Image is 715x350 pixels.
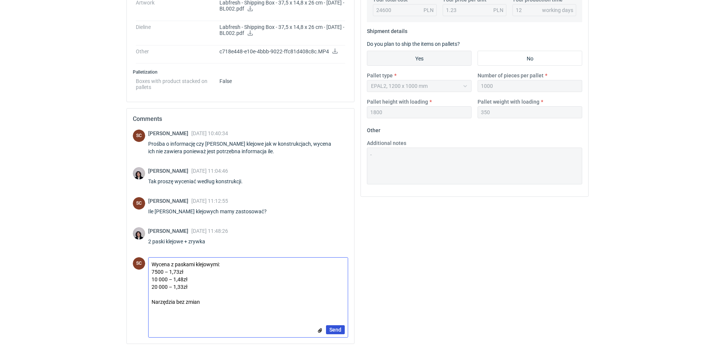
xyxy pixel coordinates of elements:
[478,98,539,106] label: Pallet weight with loading
[133,130,145,142] figcaption: SC
[136,75,219,90] dt: Boxes with product stacked on pallets
[329,327,341,332] span: Send
[133,69,348,75] h3: Palletization
[148,168,191,174] span: [PERSON_NAME]
[191,198,228,204] span: [DATE] 11:12:55
[133,197,145,210] figcaption: SC
[367,72,393,79] label: Pallet type
[493,6,503,14] div: PLN
[136,21,219,45] dt: Dieline
[542,6,573,14] div: working days
[136,45,219,64] dt: Other
[219,75,345,90] dd: False
[133,257,145,270] figcaption: SC
[219,24,345,37] p: Labfresh - Shipping Box - 37,5 x 14,8 x 26 cm - [DATE] - BL002.pdf
[326,325,345,334] button: Send
[149,258,348,316] textarea: Wycena z paskami klejowymi: 7500 – 1,73zł 10 000 – 1,48zł 20 000 – 1,33zł Narzędzia bez zmian
[133,197,145,210] div: Sylwia Cichórz
[219,48,345,55] p: c718e448-e10e-4bbb-9022-ffc81d408c8c.MP4
[191,130,228,136] span: [DATE] 10:40:34
[367,148,582,184] textarea: -
[148,228,191,234] span: [PERSON_NAME]
[367,124,380,133] legend: Other
[148,140,348,155] div: Prośba o informację czy [PERSON_NAME] klejowe jak w konstrukcjach, wycena ich nie zawiera poniewa...
[424,6,434,14] div: PLN
[133,130,145,142] div: Sylwia Cichórz
[478,72,544,79] label: Number of pieces per pallet
[148,178,252,185] div: Tak proszę wyceniać według konstrukcji.
[133,257,145,270] div: Sylwia Cichórz
[148,208,276,215] div: Ile [PERSON_NAME] klejowych mamy zastosować?
[148,198,191,204] span: [PERSON_NAME]
[191,168,228,174] span: [DATE] 11:04:46
[367,98,428,106] label: Pallet height with loading
[367,139,406,147] label: Additional notes
[367,25,407,34] legend: Shipment details
[133,227,145,240] img: Sebastian Markut
[191,228,228,234] span: [DATE] 11:48:26
[133,167,145,180] img: Sebastian Markut
[148,130,191,136] span: [PERSON_NAME]
[133,115,348,124] h2: Comments
[148,238,228,245] div: 2 paski klejowe + zrywka
[367,41,460,47] label: Do you plan to ship the items on pallets?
